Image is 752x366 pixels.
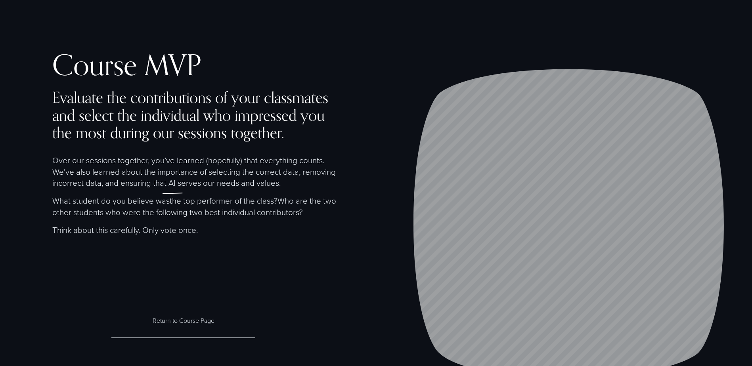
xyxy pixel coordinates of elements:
[111,303,255,338] a: Return to Course Page
[170,195,277,206] span: the top performer of the class?
[52,154,344,189] p: Over our sessions together, you’ve learned (hopefully) that everything counts. We’ve also learned...
[52,195,344,218] p: What student do you believe was Who are the two other students who were the following two best in...
[52,224,344,236] p: Think about this carefully. Only vote once.
[52,50,344,81] h2: Course MVP
[52,89,344,142] h4: Evaluate the contributions of your classmates and select the individual who impressed you the mos...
